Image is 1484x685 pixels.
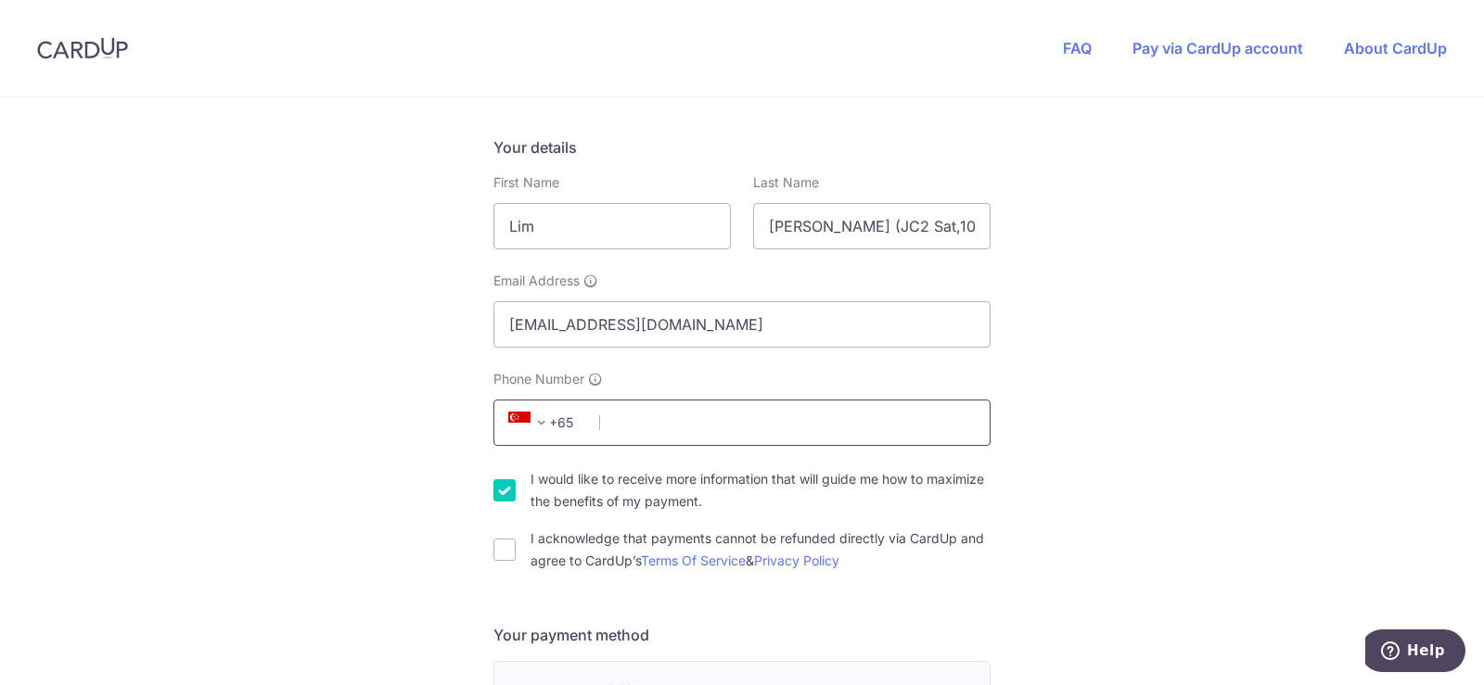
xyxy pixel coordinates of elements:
input: Email address [493,301,991,348]
a: FAQ [1063,39,1092,57]
span: Phone Number [493,370,584,388]
input: Last name [753,203,991,249]
iframe: Opens a widget where you can find more information [1365,629,1465,676]
h5: Your payment method [493,624,991,646]
a: Privacy Policy [754,552,839,568]
label: I would like to receive more information that will guide me how to maximize the benefits of my pa... [531,468,991,513]
a: About CardUp [1344,39,1447,57]
h5: Your details [493,136,991,159]
img: CardUp [37,37,128,59]
a: Pay via CardUp account [1132,39,1303,57]
input: First name [493,203,731,249]
span: Email Address [493,272,580,290]
a: Terms Of Service [641,552,746,568]
span: +65 [503,412,586,434]
span: +65 [508,412,553,434]
label: I acknowledge that payments cannot be refunded directly via CardUp and agree to CardUp’s & [531,527,991,572]
label: Last Name [753,173,819,192]
label: First Name [493,173,559,192]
